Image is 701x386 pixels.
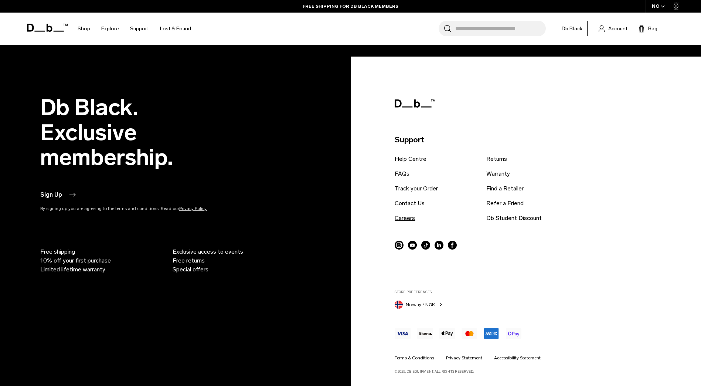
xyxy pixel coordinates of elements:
[395,199,425,208] a: Contact Us
[160,16,191,42] a: Lost & Found
[648,25,657,33] span: Bag
[395,289,653,295] label: Store Preferences
[557,21,588,36] a: Db Black
[639,24,657,33] button: Bag
[395,299,444,309] button: Norway Norway / NOK
[40,256,111,265] span: 10% off your first purchase
[130,16,149,42] a: Support
[395,214,415,223] a: Careers
[101,16,119,42] a: Explore
[395,301,403,309] img: Norway
[173,247,243,256] span: Exclusive access to events
[486,155,507,163] a: Returns
[486,214,542,223] a: Db Student Discount
[395,155,426,163] a: Help Centre
[40,190,77,199] button: Sign Up
[72,13,197,45] nav: Main Navigation
[486,184,524,193] a: Find a Retailer
[173,256,205,265] span: Free returns
[395,355,434,361] a: Terms & Conditions
[303,3,398,10] a: FREE SHIPPING FOR DB BLACK MEMBERS
[599,24,627,33] a: Account
[395,134,653,146] p: Support
[494,355,541,361] a: Accessibility Statement
[446,355,482,361] a: Privacy Statement
[40,265,105,274] span: Limited lifetime warranty
[395,184,438,193] a: Track your Order
[78,16,90,42] a: Shop
[173,265,208,274] span: Special offers
[40,247,75,256] span: Free shipping
[40,95,240,169] h2: Db Black. Exclusive membership.
[608,25,627,33] span: Account
[486,199,524,208] a: Refer a Friend
[179,206,207,211] a: Privacy Policy.
[406,301,435,308] span: Norway / NOK
[486,169,510,178] a: Warranty
[395,169,409,178] a: FAQs
[395,366,653,374] p: ©2025, Db Equipment. All rights reserved.
[40,205,240,212] p: By signing up you are agreeing to the terms and conditions. Read our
